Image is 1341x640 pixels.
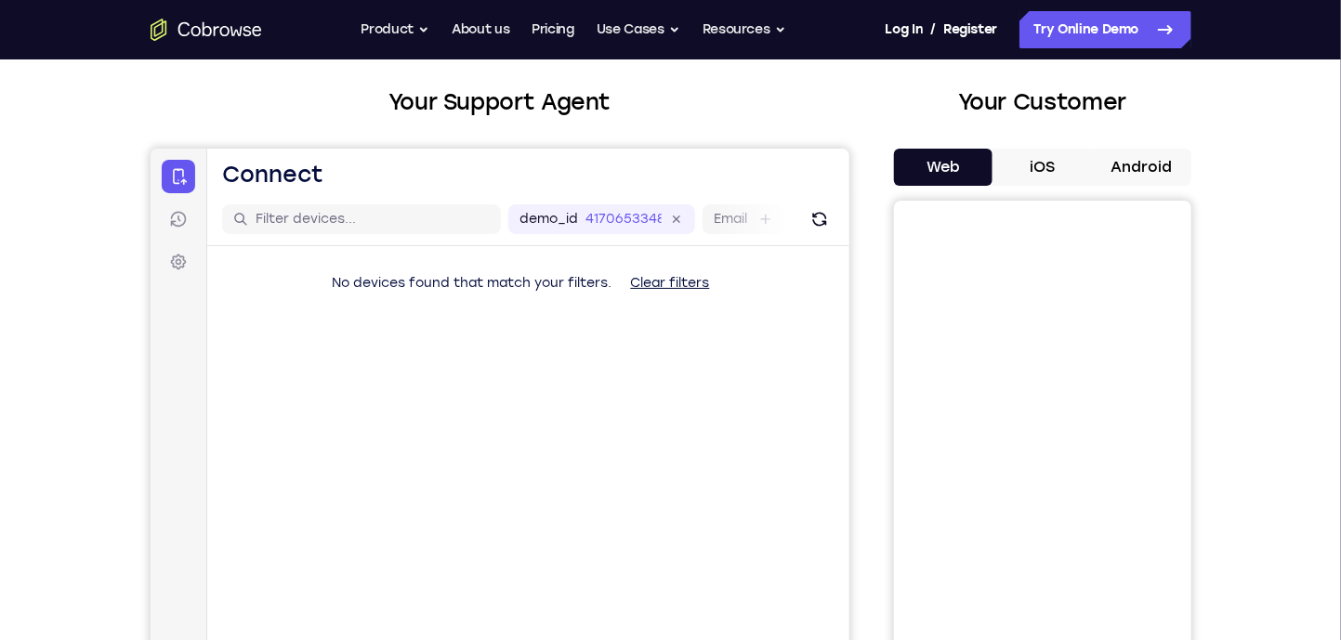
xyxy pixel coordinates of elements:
[532,11,574,48] a: Pricing
[894,85,1191,119] h2: Your Customer
[993,149,1092,186] button: iOS
[151,19,262,41] a: Go to the home page
[1019,11,1191,48] a: Try Online Demo
[930,19,936,41] span: /
[151,85,849,119] h2: Your Support Agent
[452,11,509,48] a: About us
[894,149,993,186] button: Web
[466,116,574,153] button: Clear filters
[943,11,997,48] a: Register
[886,11,923,48] a: Log In
[597,11,680,48] button: Use Cases
[703,11,786,48] button: Resources
[322,559,434,596] button: 6-digit code
[1092,149,1191,186] button: Android
[182,126,462,142] span: No devices found that match your filters.
[362,11,430,48] button: Product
